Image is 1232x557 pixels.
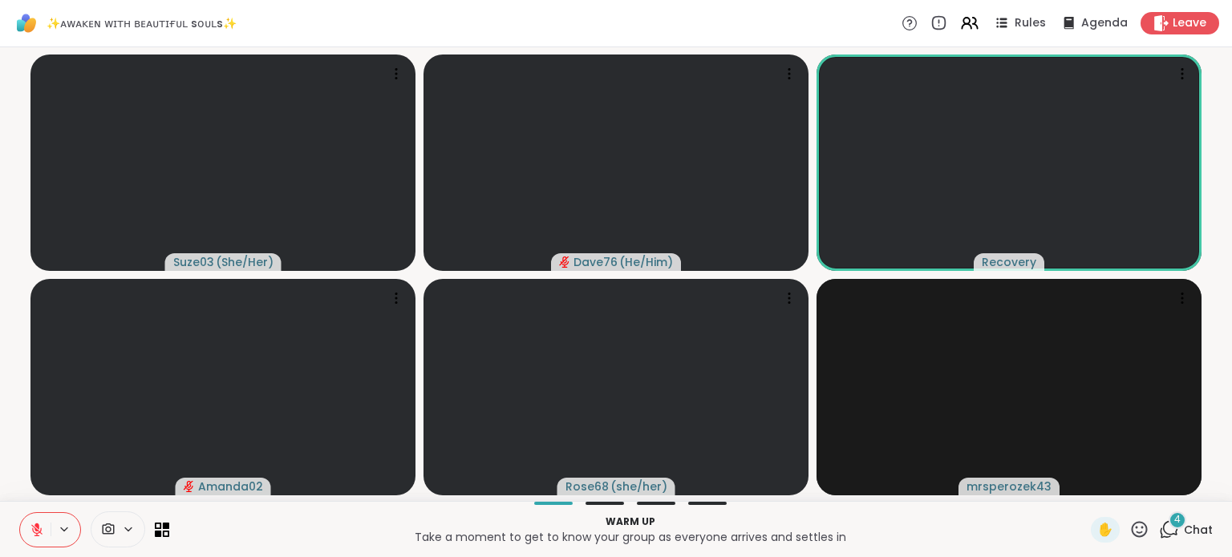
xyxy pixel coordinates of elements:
[179,515,1081,529] p: Warm up
[13,10,40,37] img: ShareWell Logomark
[610,478,667,494] span: ( she/her )
[179,529,1081,545] p: Take a moment to get to know your group as everyone arrives and settles in
[1173,15,1206,31] span: Leave
[1184,522,1213,538] span: Chat
[913,279,1105,495] img: mrsperozek43
[1097,520,1113,539] span: ✋
[559,256,570,268] span: audio-muted
[1015,15,1046,31] span: Rules
[573,254,618,270] span: Dave76
[982,254,1036,270] span: Recovery
[216,254,274,270] span: ( She/Her )
[967,478,1052,494] span: mrsperozek43
[1081,15,1128,31] span: Agenda
[47,15,237,31] span: ✨ᴀᴡᴀᴋᴇɴ ᴡɪᴛʜ ʙᴇᴀᴜᴛɪғᴜʟ sᴏᴜʟs✨
[173,254,214,270] span: Suze03
[565,478,609,494] span: Rose68
[184,481,195,492] span: audio-muted
[1174,513,1181,527] span: 4
[619,254,673,270] span: ( He/Him )
[198,478,263,494] span: Amanda02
